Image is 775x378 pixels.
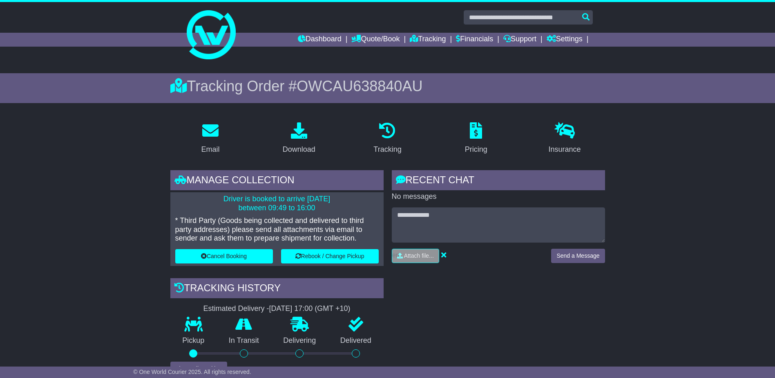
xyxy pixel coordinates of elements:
[271,336,328,345] p: Delivering
[133,369,251,375] span: © One World Courier 2025. All rights reserved.
[551,249,605,263] button: Send a Message
[410,33,446,47] a: Tracking
[170,170,384,192] div: Manage collection
[298,33,342,47] a: Dashboard
[170,278,384,300] div: Tracking history
[175,249,273,263] button: Cancel Booking
[373,144,401,155] div: Tracking
[549,144,581,155] div: Insurance
[283,144,315,155] div: Download
[543,119,586,158] a: Insurance
[175,195,379,212] p: Driver is booked to arrive [DATE] between 09:49 to 16:00
[547,33,583,47] a: Settings
[351,33,400,47] a: Quote/Book
[465,144,487,155] div: Pricing
[368,119,406,158] a: Tracking
[277,119,321,158] a: Download
[269,304,351,313] div: [DATE] 17:00 (GMT +10)
[170,304,384,313] div: Estimated Delivery -
[297,78,422,94] span: OWCAU638840AU
[196,119,225,158] a: Email
[328,336,384,345] p: Delivered
[170,336,217,345] p: Pickup
[217,336,271,345] p: In Transit
[460,119,493,158] a: Pricing
[201,144,219,155] div: Email
[175,216,379,243] p: * Third Party (Goods being collected and delivered to third party addresses) please send all atta...
[170,362,227,376] button: View Full Tracking
[170,77,605,95] div: Tracking Order #
[392,170,605,192] div: RECENT CHAT
[392,192,605,201] p: No messages
[503,33,536,47] a: Support
[281,249,379,263] button: Rebook / Change Pickup
[456,33,493,47] a: Financials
